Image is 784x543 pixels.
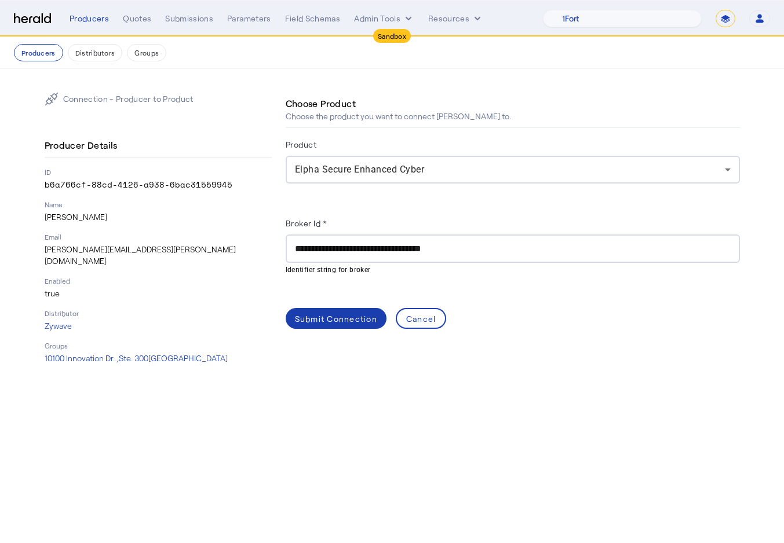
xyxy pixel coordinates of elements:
[285,13,341,24] div: Field Schemas
[45,244,272,267] p: [PERSON_NAME][EMAIL_ADDRESS][PERSON_NAME][DOMAIN_NAME]
[45,309,272,318] p: Distributor
[406,313,436,325] div: Cancel
[45,341,272,350] p: Groups
[373,29,411,43] div: Sandbox
[428,13,483,24] button: Resources dropdown menu
[354,13,414,24] button: internal dropdown menu
[286,263,733,276] mat-hint: Identifier string for broker
[70,13,109,24] div: Producers
[45,276,272,285] p: Enabled
[286,218,327,228] label: Broker Id *
[45,200,272,209] p: Name
[286,140,317,149] label: Product
[45,288,272,299] p: true
[286,97,356,111] h4: Choose Product
[45,179,272,190] p: b6a766cf-88cd-4126-a938-6bac31559945
[14,13,51,24] img: Herald Logo
[227,13,271,24] div: Parameters
[63,93,194,105] p: Connection - Producer to Product
[396,308,447,329] button: Cancel
[286,111,511,122] p: Choose the product you want to connect [PERSON_NAME] to.
[45,232,272,241] p: Email
[165,13,213,24] div: Submissions
[295,164,425,175] span: Elpha Secure Enhanced Cyber
[295,313,377,325] div: Submit Connection
[45,167,272,177] p: ID
[123,13,151,24] div: Quotes
[45,320,272,332] p: Zywave
[68,44,123,61] button: Distributors
[45,211,272,223] p: [PERSON_NAME]
[14,44,63,61] button: Producers
[45,138,122,152] h4: Producer Details
[45,353,228,363] span: 10100 Innovation Dr. , Ste. 300 [GEOGRAPHIC_DATA]
[127,44,166,61] button: Groups
[286,308,386,329] button: Submit Connection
